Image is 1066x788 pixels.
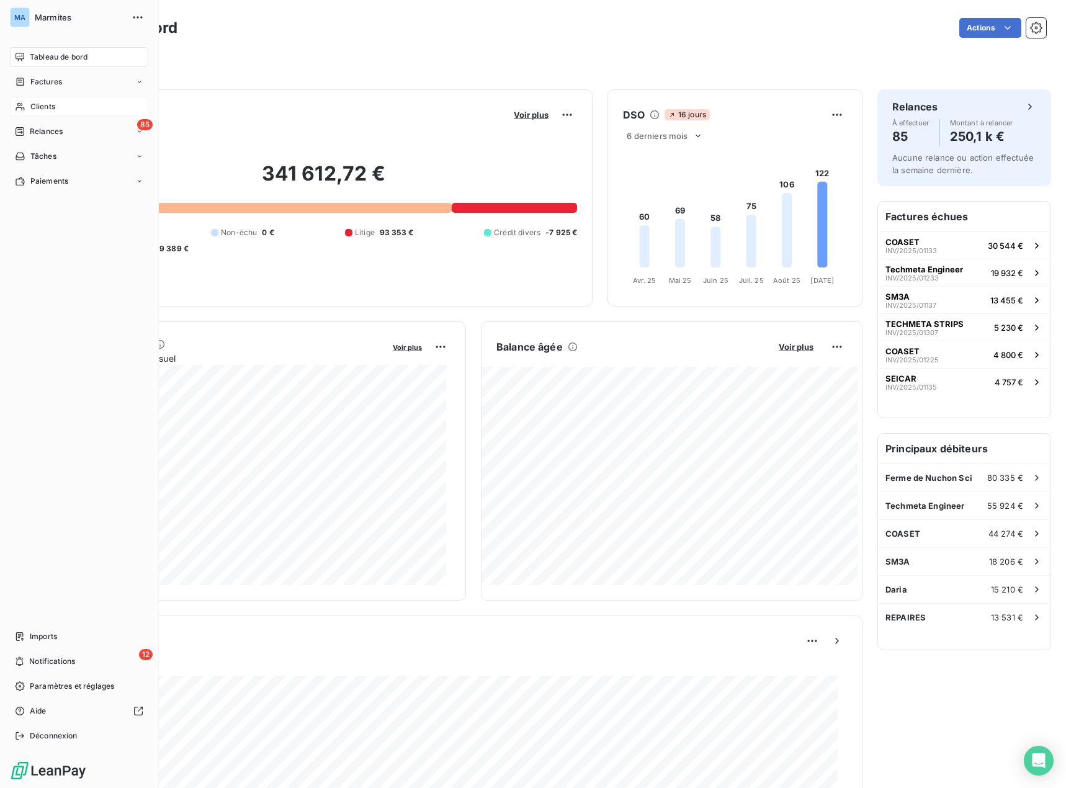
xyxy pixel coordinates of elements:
[30,51,87,63] span: Tableau de bord
[987,501,1023,511] span: 55 924 €
[959,18,1021,38] button: Actions
[156,243,189,254] span: -9 389 €
[10,701,148,721] a: Aide
[494,227,540,238] span: Crédit divers
[30,126,63,137] span: Relances
[988,529,1023,539] span: 44 274 €
[35,12,124,22] span: Marmites
[991,612,1023,622] span: 13 531 €
[885,329,938,336] span: INV/2025/01307
[885,584,907,594] span: Daria
[514,110,549,120] span: Voir plus
[990,295,1023,305] span: 13 455 €
[510,109,552,120] button: Voir plus
[994,323,1023,333] span: 5 230 €
[991,584,1023,594] span: 15 210 €
[885,237,920,247] span: COASET
[885,264,963,274] span: Techmeta Engineer
[29,656,75,667] span: Notifications
[885,302,936,309] span: INV/2025/01137
[989,557,1023,566] span: 18 206 €
[30,631,57,642] span: Imports
[779,342,813,352] span: Voir plus
[70,161,577,199] h2: 341 612,72 €
[811,276,835,285] tspan: [DATE]
[885,612,926,622] span: REPAIRES
[878,231,1050,259] button: COASETINV/2025/0113330 544 €
[30,681,114,692] span: Paramètres et réglages
[885,473,972,483] span: Ferme de Nuchon Sci
[669,276,692,285] tspan: Mai 25
[991,268,1023,278] span: 19 932 €
[885,319,964,329] span: TECHMETA STRIPS
[878,259,1050,286] button: Techmeta EngineerINV/2025/0123319 932 €
[665,109,710,120] span: 16 jours
[703,276,728,285] tspan: Juin 25
[878,286,1050,313] button: SM3AINV/2025/0113713 455 €
[885,346,920,356] span: COASET
[393,343,422,352] span: Voir plus
[878,368,1050,395] button: SEICARINV/2025/011354 757 €
[885,274,939,282] span: INV/2025/01233
[355,227,375,238] span: Litige
[30,176,68,187] span: Paiements
[885,292,910,302] span: SM3A
[30,730,78,741] span: Déconnexion
[380,227,413,238] span: 93 353 €
[878,202,1050,231] h6: Factures échues
[987,473,1023,483] span: 80 335 €
[30,151,56,162] span: Tâches
[10,761,87,781] img: Logo LeanPay
[885,356,939,364] span: INV/2025/01225
[30,101,55,112] span: Clients
[885,557,910,566] span: SM3A
[139,649,153,660] span: 12
[775,341,817,352] button: Voir plus
[995,377,1023,387] span: 4 757 €
[878,313,1050,341] button: TECHMETA STRIPSINV/2025/013075 230 €
[773,276,800,285] tspan: Août 25
[1024,746,1054,776] div: Open Intercom Messenger
[633,276,656,285] tspan: Avr. 25
[885,383,937,391] span: INV/2025/01135
[623,107,644,122] h6: DSO
[30,705,47,717] span: Aide
[627,131,688,141] span: 6 derniers mois
[878,341,1050,368] button: COASETINV/2025/012254 800 €
[885,247,937,254] span: INV/2025/01133
[878,434,1050,463] h6: Principaux débiteurs
[988,241,1023,251] span: 30 544 €
[137,119,153,130] span: 85
[892,127,929,146] h4: 85
[496,339,563,354] h6: Balance âgée
[950,127,1013,146] h4: 250,1 k €
[892,119,929,127] span: À effectuer
[389,341,426,352] button: Voir plus
[885,374,916,383] span: SEICAR
[739,276,764,285] tspan: Juil. 25
[221,227,257,238] span: Non-échu
[545,227,577,238] span: -7 925 €
[892,99,938,114] h6: Relances
[70,352,384,365] span: Chiffre d'affaires mensuel
[30,76,62,87] span: Factures
[10,7,30,27] div: MA
[885,501,965,511] span: Techmeta Engineer
[993,350,1023,360] span: 4 800 €
[885,529,920,539] span: COASET
[262,227,274,238] span: 0 €
[892,153,1034,175] span: Aucune relance ou action effectuée la semaine dernière.
[950,119,1013,127] span: Montant à relancer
